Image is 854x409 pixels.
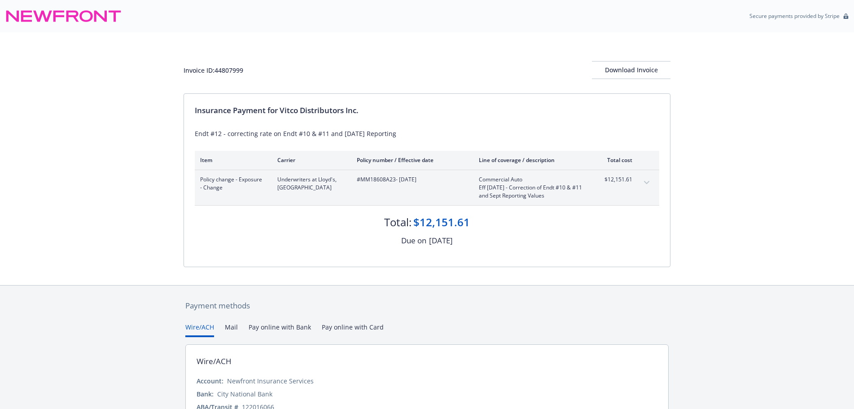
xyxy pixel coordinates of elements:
[277,176,342,192] span: Underwriters at Lloyd's, [GEOGRAPHIC_DATA]
[197,389,214,399] div: Bank:
[357,176,464,184] span: #MM18608A23 - [DATE]
[479,176,584,184] span: Commercial Auto
[599,156,632,164] div: Total cost
[195,170,659,205] div: Policy change - Exposure - ChangeUnderwriters at Lloyd's, [GEOGRAPHIC_DATA]#MM18608A23- [DATE]Com...
[277,156,342,164] div: Carrier
[322,322,384,337] button: Pay online with Card
[200,176,263,192] span: Policy change - Exposure - Change
[599,176,632,184] span: $12,151.61
[384,215,412,230] div: Total:
[195,129,659,138] div: Endt #12 - correcting rate on Endt #10 & #11 and [DATE] Reporting
[592,61,670,79] button: Download Invoice
[357,156,464,164] div: Policy number / Effective date
[184,66,243,75] div: Invoice ID: 44807999
[197,356,232,367] div: Wire/ACH
[249,322,311,337] button: Pay online with Bank
[639,176,654,190] button: expand content
[429,235,453,246] div: [DATE]
[197,376,223,386] div: Account:
[195,105,659,116] div: Insurance Payment for Vitco Distributors Inc.
[479,184,584,200] span: Eff [DATE] - Correction of Endt #10 & #11 and Sept Reporting Values
[413,215,470,230] div: $12,151.61
[185,300,669,312] div: Payment methods
[185,322,214,337] button: Wire/ACH
[200,156,263,164] div: Item
[401,235,426,246] div: Due on
[479,156,584,164] div: Line of coverage / description
[479,176,584,200] span: Commercial AutoEff [DATE] - Correction of Endt #10 & #11 and Sept Reporting Values
[749,12,840,20] p: Secure payments provided by Stripe
[225,322,238,337] button: Mail
[227,376,314,386] div: Newfront Insurance Services
[217,389,272,399] div: City National Bank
